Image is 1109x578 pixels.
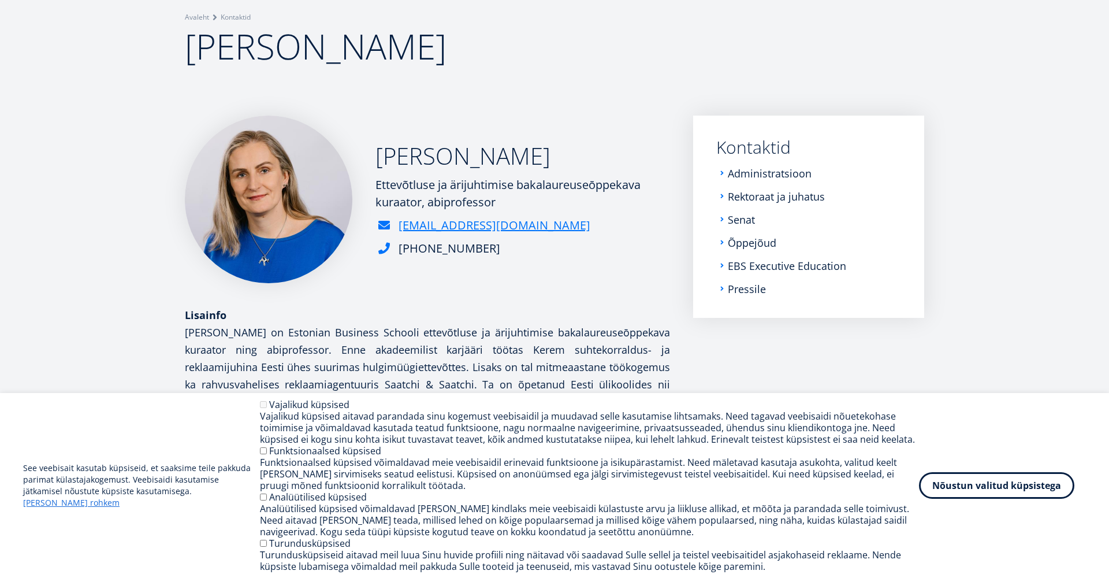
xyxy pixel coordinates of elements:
[728,214,755,225] a: Senat
[399,240,500,257] div: [PHONE_NUMBER]
[260,410,919,445] div: Vajalikud küpsised aitavad parandada sinu kogemust veebisaidil ja muudavad selle kasutamise lihts...
[728,283,766,295] a: Pressile
[23,497,120,509] a: [PERSON_NAME] rohkem
[221,12,251,23] a: Kontaktid
[269,398,349,411] label: Vajalikud küpsised
[919,472,1074,499] button: Nõustun valitud küpsistega
[269,491,367,503] label: Analüütilised küpsised
[728,168,812,179] a: Administratsioon
[728,237,776,249] a: Õppejõud
[375,176,670,211] div: Ettevõtluse ja ärijuhtimise bakalaureuseōppekava kuraator, abiprofessor
[185,324,670,549] p: [PERSON_NAME] on Estonian Business Schooli ettevõtluse ja ärijuhtimise bakalaureuseōppekava kuraa...
[399,217,590,234] a: [EMAIL_ADDRESS][DOMAIN_NAME]
[185,23,446,70] span: [PERSON_NAME]
[185,306,670,324] div: Lisainfo
[23,462,260,509] p: See veebisait kasutab küpsiseid, et saaksime teile pakkuda parimat külastajakogemust. Veebisaidi ...
[269,444,381,457] label: Funktsionaalsed küpsised
[260,457,919,491] div: Funktsionaalsed küpsised võimaldavad meie veebisaidil erinevaid funktsioone ja isikupärastamist. ...
[260,503,919,538] div: Analüütilised küpsised võimaldavad [PERSON_NAME] kindlaks meie veebisaidi külastuste arvu ja liik...
[185,12,209,23] a: Avaleht
[728,260,846,272] a: EBS Executive Education
[375,142,670,171] h2: [PERSON_NAME]
[716,139,901,156] a: Kontaktid
[185,116,352,283] img: a
[269,537,351,550] label: Turundusküpsised
[260,549,919,572] div: Turundusküpsiseid aitavad meil luua Sinu huvide profiili ning näitavad või saadavad Sulle sellel ...
[728,191,825,202] a: Rektoraat ja juhatus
